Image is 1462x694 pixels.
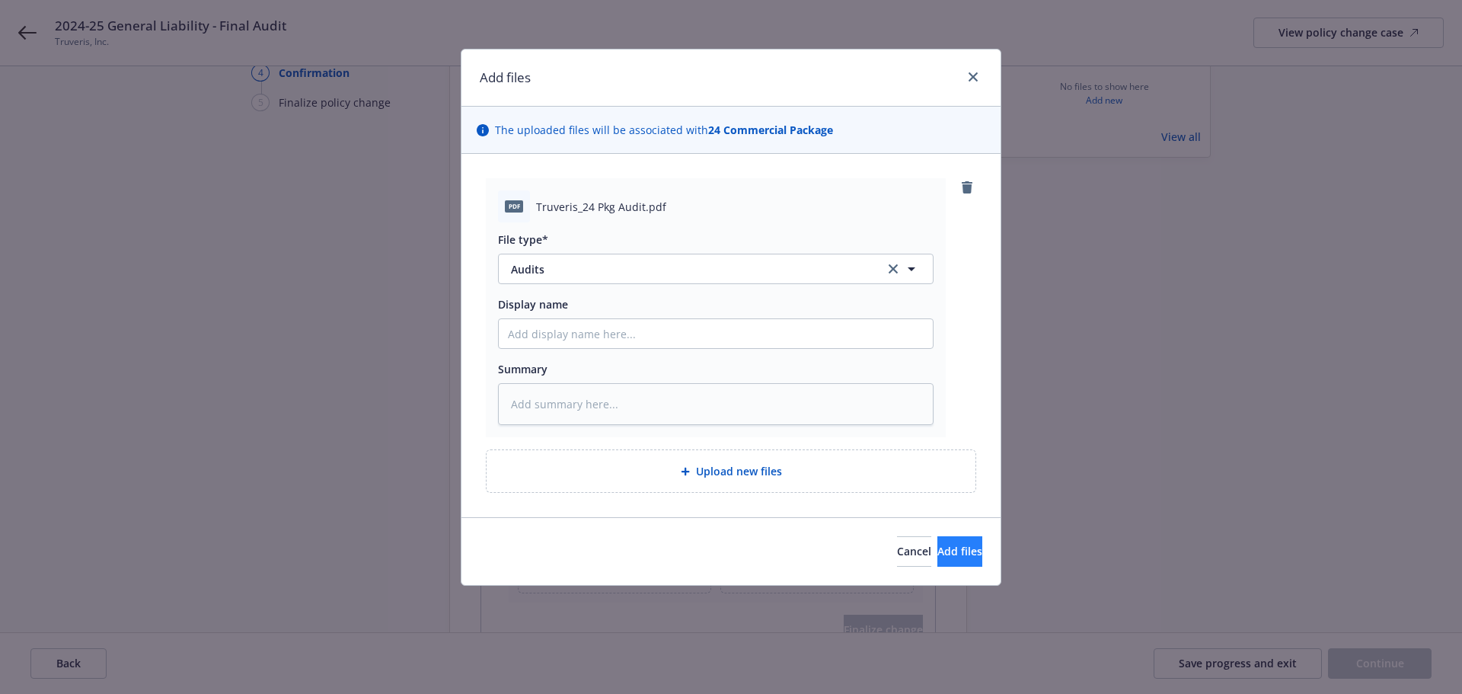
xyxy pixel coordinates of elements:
[495,122,833,138] span: The uploaded files will be associated with
[498,297,568,312] span: Display name
[937,544,982,558] span: Add files
[505,200,523,212] span: pdf
[964,68,982,86] a: close
[958,178,976,197] a: remove
[498,254,934,284] button: Auditsclear selection
[499,319,933,348] input: Add display name here...
[486,449,976,493] div: Upload new files
[884,260,902,278] a: clear selection
[897,544,931,558] span: Cancel
[480,68,531,88] h1: Add files
[708,123,833,137] strong: 24 Commercial Package
[511,261,863,277] span: Audits
[498,232,548,247] span: File type*
[498,362,547,376] span: Summary
[937,536,982,567] button: Add files
[897,536,931,567] button: Cancel
[696,463,782,479] span: Upload new files
[536,199,666,215] span: Truveris_24 Pkg Audit.pdf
